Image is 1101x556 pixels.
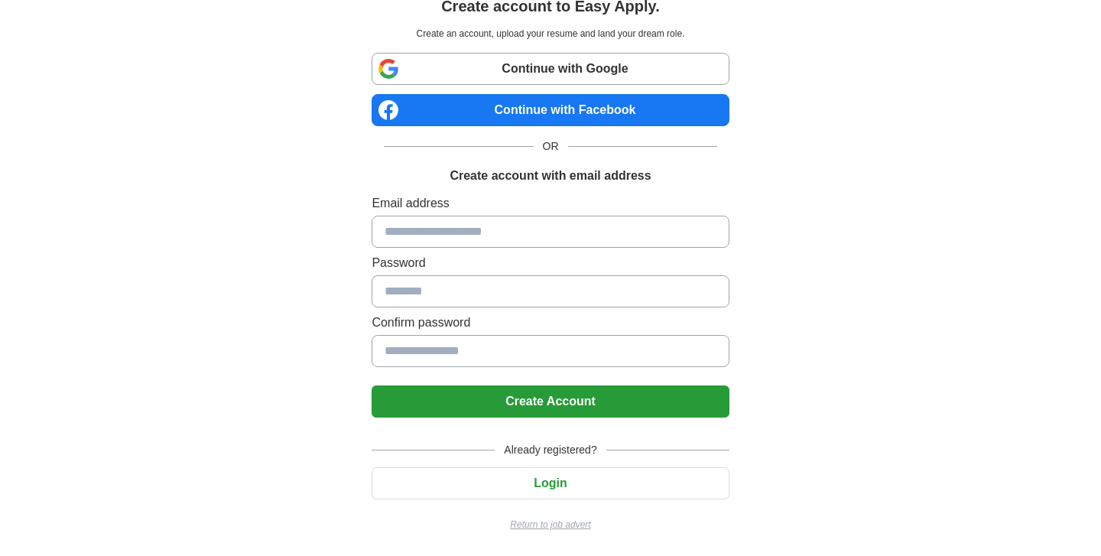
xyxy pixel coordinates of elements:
[534,138,568,154] span: OR
[372,476,729,489] a: Login
[372,385,729,418] button: Create Account
[372,94,729,126] a: Continue with Facebook
[372,467,729,499] button: Login
[372,254,729,272] label: Password
[372,314,729,332] label: Confirm password
[375,27,726,41] p: Create an account, upload your resume and land your dream role.
[372,194,729,213] label: Email address
[372,53,729,85] a: Continue with Google
[450,167,651,185] h1: Create account with email address
[495,442,606,458] span: Already registered?
[372,518,729,532] a: Return to job advert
